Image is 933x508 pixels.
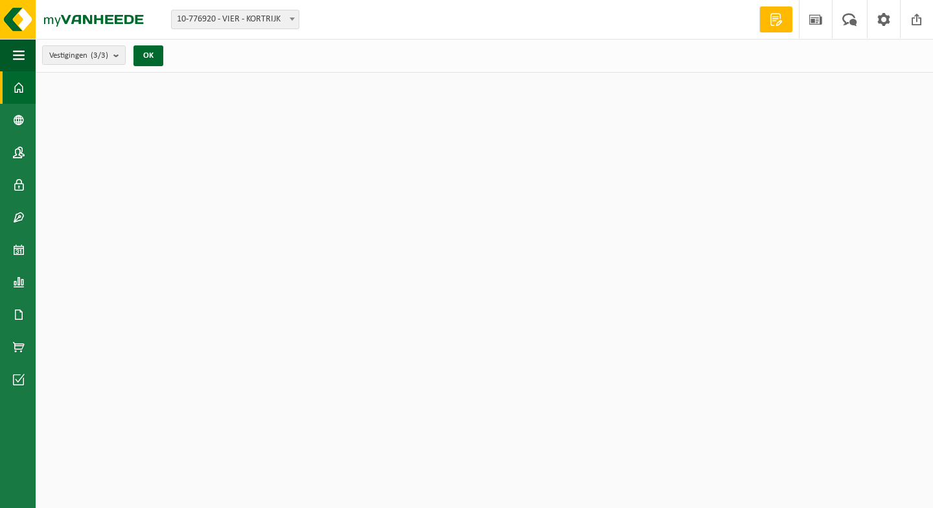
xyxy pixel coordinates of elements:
button: Vestigingen(3/3) [42,45,126,65]
button: OK [133,45,163,66]
span: 10-776920 - VIER - KORTRIJK [171,10,299,29]
span: Vestigingen [49,46,108,66]
count: (3/3) [91,51,108,60]
span: 10-776920 - VIER - KORTRIJK [172,10,299,29]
